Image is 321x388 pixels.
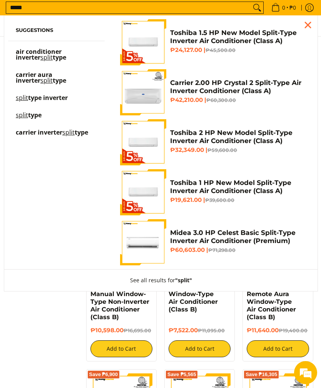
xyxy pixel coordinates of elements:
[16,72,97,91] a: carrier aura inverter split type
[120,219,306,265] a: Midea 3.0 HP Celest Basic Split-Type Inverter Air Conditioner (Premium) Midea 3.0 HP Celest Basic...
[251,2,263,13] button: Search
[169,327,231,335] h6: ₱7,522.00
[16,95,68,108] p: split type inverter
[269,3,298,12] span: •
[205,197,234,203] del: ₱39,600.00
[28,93,68,102] span: type inverter
[62,128,75,137] mark: split
[16,47,62,62] span: air conditioner inverter
[16,130,97,143] a: carrier inverter split type
[302,19,314,31] div: Close pop up
[126,4,145,22] div: Minimize live chat window
[4,210,147,237] textarea: Type your message and hit 'Enter'
[16,130,88,143] p: carrier inverter split type
[120,169,306,215] a: Toshiba 1 HP New Model Split-Type Inverter Air Conditioner (Class A) Toshiba 1 HP New Model Split...
[120,119,306,165] a: Toshiba 2 HP New Model Split-Type Inverter Air Conditioner (Class A) Toshiba 2 HP New Model Split...
[170,246,306,254] h6: ₱60,603.00 |
[170,128,306,145] h4: Toshiba 2 HP New Model Split-Type Inverter Air Conditioner (Class A)
[16,128,62,137] span: carrier inverter
[90,327,152,335] h6: ₱10,598.00
[120,219,166,265] img: Midea 3.0 HP Celest Basic Split-Type Inverter Air Conditioner (Premium)
[122,270,200,291] button: See all results for"split"
[247,340,309,357] button: Add to Cart
[40,53,53,62] mark: split
[45,97,106,175] span: We're online!
[40,43,129,53] div: Chat with us now
[208,247,236,253] del: ₱71,298.00
[246,372,277,377] span: Save ₱16,305
[120,19,166,65] img: Toshiba 1.5 HP New Model Split-Type Inverter Air Conditioner (Class A)
[198,328,225,333] del: ₱11,095.00
[75,128,88,137] span: type
[206,47,236,53] del: ₱45,500.00
[170,47,306,54] h6: ₱24,127.00 |
[170,97,306,104] h6: ₱42,210.00 |
[53,76,66,85] span: type
[169,283,218,313] a: Midea 0.6 HP Window-Type Air Conditioner (Class B)
[120,19,306,65] a: Toshiba 1.5 HP New Model Split-Type Inverter Air Conditioner (Class A) Toshiba 1.5 HP New Model S...
[167,372,196,377] span: Save ₱5,565
[170,28,306,45] h4: Toshiba 1.5 HP New Model Split-Type Inverter Air Conditioner (Class A)
[281,5,286,10] span: 0
[16,70,52,85] span: carrier aura inverter
[169,340,231,357] button: Add to Cart
[170,228,306,245] h4: Midea 3.0 HP Celest Basic Split-Type Inverter Air Conditioner (Premium)
[120,169,166,215] img: Toshiba 1 HP New Model Split-Type Inverter Air Conditioner (Class A)
[170,147,306,154] h6: ₱32,349.00 |
[120,69,306,115] a: Carrier 2.00 HP Crystal 2 Split-Type Air Inverter Conditioner (Class A) Carrier 2.00 HP Crystal 2...
[16,95,97,108] a: split type inverter
[40,76,53,85] mark: split
[16,93,28,102] mark: split
[16,49,97,68] a: air conditioner inverter split type
[207,147,237,153] del: ₱59,600.00
[279,328,308,333] del: ₱19,400.00
[206,97,236,103] del: ₱60,300.00
[170,78,306,95] h4: Carrier 2.00 HP Crystal 2 Split-Type Air Inverter Conditioner (Class A)
[89,372,118,377] span: Save ₱6,900
[120,119,166,165] img: Toshiba 2 HP New Model Split-Type Inverter Air Conditioner (Class A)
[175,276,192,284] strong: "split"
[247,283,296,321] a: Carrier 0.75 HP Remote Aura Window-Type Air Conditioner (Class B)
[170,196,306,204] h6: ₱19,621.00 |
[16,112,42,126] p: split type
[120,69,166,115] img: Carrier 2.00 HP Crystal 2 Split-Type Air Inverter Conditioner (Class A)
[16,111,28,119] mark: split
[170,178,306,195] h4: Toshiba 1 HP New Model Split-Type Inverter Air Conditioner (Class A)
[124,328,151,333] del: ₱16,695.00
[247,327,309,335] h6: ₱11,640.00
[28,111,42,119] span: type
[16,112,97,126] a: split type
[288,5,297,10] span: ₱0
[53,53,66,62] span: type
[16,27,97,33] h6: Suggestions
[90,283,149,321] a: Midea 1.0 HP Manual Window-Type Non-Inverter Air Conditioner (Class B)
[90,340,152,357] button: Add to Cart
